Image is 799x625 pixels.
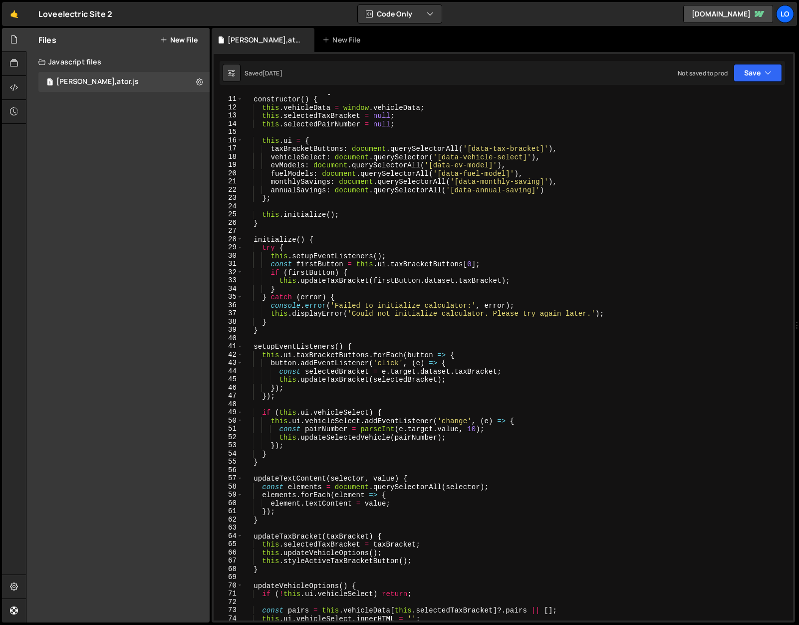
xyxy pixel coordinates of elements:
div: 55 [214,458,243,466]
div: 42 [214,351,243,359]
a: 🤙 [2,2,26,26]
div: 64 [214,532,243,541]
div: Not saved to prod [678,69,728,77]
div: 27 [214,227,243,235]
div: 34 [214,285,243,293]
div: 17050/46894.js [38,72,210,92]
div: 67 [214,557,243,565]
div: 20 [214,169,243,178]
div: 51 [214,425,243,433]
div: 28 [214,235,243,244]
div: 45 [214,375,243,384]
div: 26 [214,219,243,227]
a: Lo [776,5,794,23]
div: 72 [214,598,243,607]
div: 19 [214,161,243,169]
div: 53 [214,441,243,450]
div: 63 [214,524,243,532]
div: 39 [214,326,243,334]
div: 24 [214,202,243,211]
div: 56 [214,466,243,475]
div: 22 [214,186,243,194]
div: 17 [214,144,243,153]
div: 15 [214,128,243,136]
div: 33 [214,276,243,285]
div: 25 [214,210,243,219]
button: New File [160,36,198,44]
div: 58 [214,483,243,491]
div: 37 [214,309,243,318]
div: 36 [214,301,243,310]
div: 40 [214,334,243,343]
div: [PERSON_NAME],ator.js [228,35,302,45]
div: 61 [214,507,243,516]
div: 70 [214,582,243,590]
div: 57 [214,474,243,483]
div: 41 [214,342,243,351]
div: New File [322,35,364,45]
div: 47 [214,392,243,400]
div: 32 [214,268,243,277]
div: 23 [214,194,243,202]
div: 14 [214,120,243,128]
span: 1 [47,79,53,87]
h2: Files [38,34,56,45]
div: 59 [214,491,243,499]
div: 62 [214,516,243,524]
a: [DOMAIN_NAME] [683,5,773,23]
div: 30 [214,252,243,260]
div: 50 [214,417,243,425]
div: 29 [214,243,243,252]
div: 74 [214,615,243,623]
div: 16 [214,136,243,145]
div: 48 [214,400,243,409]
div: Loveelectric Site 2 [38,8,112,20]
button: Code Only [358,5,442,23]
div: 52 [214,433,243,442]
div: Javascript files [26,52,210,72]
div: 35 [214,293,243,301]
div: Saved [245,69,282,77]
div: 21 [214,177,243,186]
button: Save [734,64,782,82]
div: 71 [214,590,243,598]
div: 65 [214,540,243,549]
div: 66 [214,549,243,557]
div: 38 [214,318,243,326]
div: 54 [214,450,243,458]
div: 13 [214,111,243,120]
div: [PERSON_NAME],ator.js [56,77,139,86]
div: 49 [214,408,243,417]
div: 68 [214,565,243,574]
div: 12 [214,103,243,112]
div: 60 [214,499,243,508]
div: 46 [214,384,243,392]
div: 18 [214,153,243,161]
div: [DATE] [263,69,282,77]
div: 31 [214,260,243,268]
div: 44 [214,367,243,376]
div: 11 [214,95,243,103]
div: 69 [214,573,243,582]
div: 43 [214,359,243,367]
div: 73 [214,606,243,615]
